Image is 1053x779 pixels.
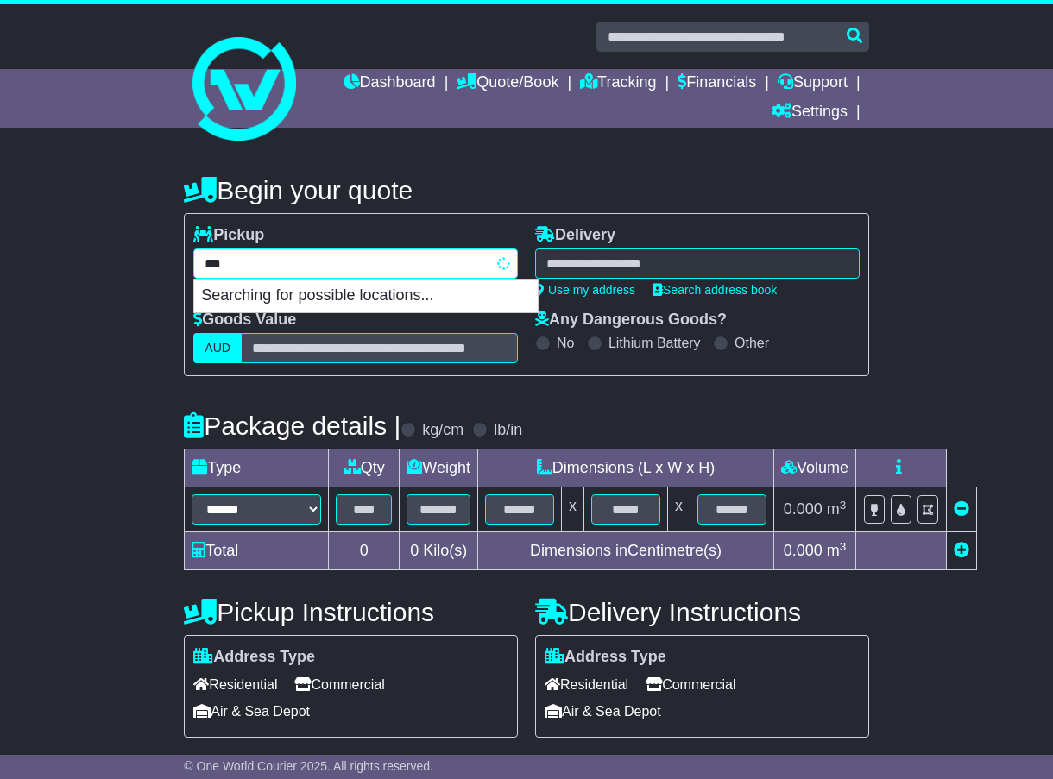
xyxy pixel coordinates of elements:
a: Dashboard [344,69,436,98]
label: Goods Value [193,311,296,330]
span: 0.000 [784,542,823,559]
td: Dimensions in Centimetre(s) [478,532,774,570]
span: Commercial [294,671,384,698]
label: AUD [193,333,242,363]
a: Search address book [653,283,777,297]
a: Add new item [954,542,969,559]
span: 0.000 [784,500,823,518]
td: Volume [774,449,856,487]
label: Lithium Battery [608,335,701,351]
td: Kilo(s) [400,532,478,570]
h4: Package details | [184,411,400,440]
a: Settings [772,98,848,128]
td: Total [185,532,329,570]
a: Financials [678,69,756,98]
a: Use my address [535,283,635,297]
label: No [557,335,574,351]
span: Commercial [646,671,735,698]
td: Type [185,449,329,487]
label: lb/in [494,421,522,440]
label: Pickup [193,226,264,245]
a: Tracking [580,69,656,98]
td: Weight [400,449,478,487]
span: m [827,542,847,559]
label: kg/cm [422,421,463,440]
span: Air & Sea Depot [545,698,661,725]
sup: 3 [840,499,847,512]
span: Air & Sea Depot [193,698,310,725]
a: Remove this item [954,500,969,518]
a: Quote/Book [457,69,558,98]
h4: Begin your quote [184,176,868,204]
typeahead: Please provide city [193,248,518,279]
a: Support [778,69,848,98]
td: Qty [329,449,400,487]
label: Any Dangerous Goods? [535,311,727,330]
td: Dimensions (L x W x H) [478,449,774,487]
label: Address Type [545,648,666,667]
td: x [668,487,690,532]
span: 0 [410,542,419,559]
span: © One World Courier 2025. All rights reserved. [184,759,433,773]
td: 0 [329,532,400,570]
h4: Pickup Instructions [184,598,518,626]
span: Residential [193,671,277,698]
label: Other [735,335,769,351]
label: Address Type [193,648,315,667]
p: Searching for possible locations... [194,280,538,312]
span: m [827,500,847,518]
td: x [562,487,584,532]
h4: Delivery Instructions [535,598,869,626]
sup: 3 [840,540,847,553]
span: Residential [545,671,628,698]
label: Delivery [535,226,615,245]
